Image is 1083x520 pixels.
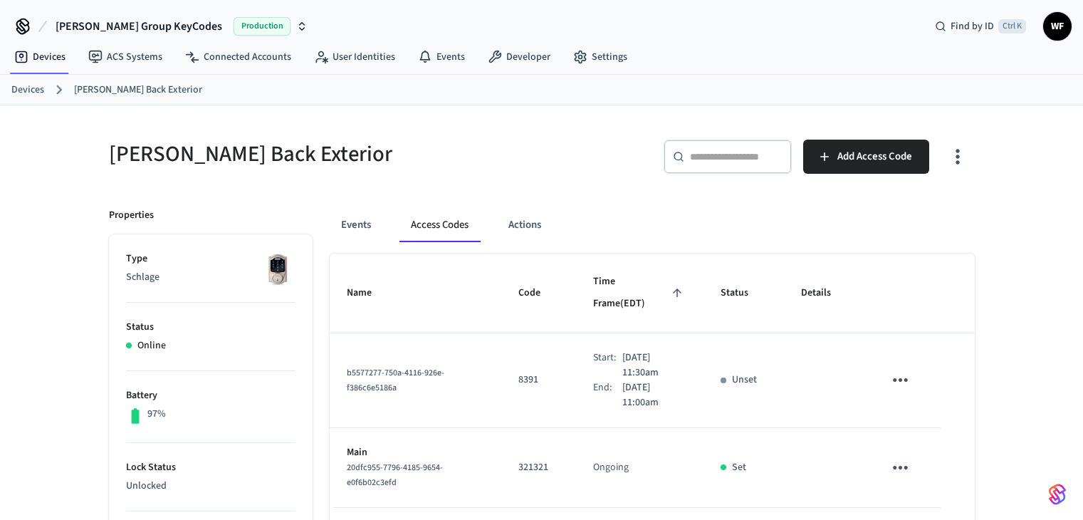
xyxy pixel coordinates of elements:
button: WF [1043,12,1072,41]
img: Schlage Sense Smart Deadbolt with Camelot Trim, Front [260,251,295,287]
a: Developer [476,44,562,70]
p: Online [137,338,166,353]
a: Settings [562,44,639,70]
div: Start: [593,350,622,380]
p: 321321 [518,460,559,475]
td: Ongoing [576,428,703,508]
p: 8391 [518,373,559,388]
p: 97% [147,407,166,422]
p: Main [347,445,484,460]
table: sticky table [330,254,975,508]
button: Actions [497,208,553,242]
span: b5577277-750a-4116-926e-f386c6e5186a [347,367,444,394]
button: Access Codes [399,208,480,242]
a: Connected Accounts [174,44,303,70]
a: ACS Systems [77,44,174,70]
span: Time Frame(EDT) [593,271,686,316]
p: Lock Status [126,460,295,475]
p: Unlocked [126,479,295,494]
span: Code [518,282,559,304]
span: Details [801,282,849,304]
div: Find by IDCtrl K [924,14,1037,39]
div: ant example [330,208,975,242]
a: Devices [3,44,77,70]
span: Status [721,282,767,304]
span: WF [1045,14,1070,39]
p: Type [126,251,295,266]
button: Events [330,208,382,242]
p: Unset [732,373,757,388]
a: [PERSON_NAME] Back Exterior [74,83,202,98]
p: Status [126,320,295,335]
span: Find by ID [951,19,994,33]
a: Devices [11,83,44,98]
span: 20dfc955-7796-4185-9654-e0f6b02c3efd [347,462,443,489]
p: Battery [126,388,295,403]
h5: [PERSON_NAME] Back Exterior [109,140,533,169]
button: Add Access Code [803,140,929,174]
a: User Identities [303,44,407,70]
span: [PERSON_NAME] Group KeyCodes [56,18,222,35]
p: Set [732,460,746,475]
p: Schlage [126,270,295,285]
span: Production [234,17,291,36]
span: Ctrl K [998,19,1026,33]
p: [DATE] 11:30am [622,350,687,380]
a: Events [407,44,476,70]
p: [DATE] 11:00am [622,380,687,410]
span: Name [347,282,390,304]
img: SeamLogoGradient.69752ec5.svg [1049,483,1066,506]
span: Add Access Code [837,147,912,166]
div: End: [593,380,622,410]
p: Properties [109,208,154,223]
